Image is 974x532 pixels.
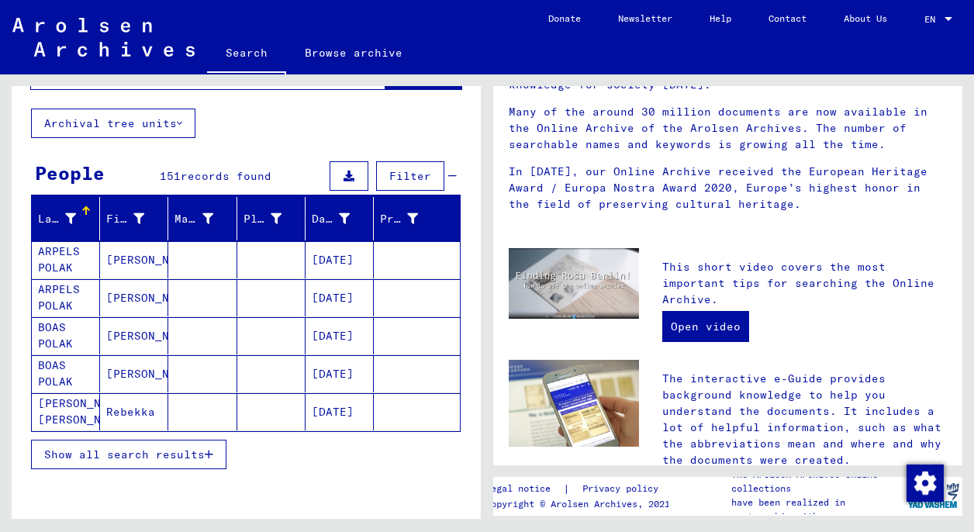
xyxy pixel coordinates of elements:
img: Change consent [907,465,944,502]
mat-cell: BOAS POLAK [32,355,100,392]
p: The interactive e-Guide provides background knowledge to help you understand the documents. It in... [662,371,947,468]
mat-header-cell: Prisoner # [374,197,460,240]
div: Place of Birth [243,211,281,227]
a: Open video [662,311,749,342]
mat-header-cell: Last Name [32,197,100,240]
span: Show all search results [44,447,205,461]
span: Filter [389,169,431,183]
mat-header-cell: Place of Birth [237,197,306,240]
p: Many of the around 30 million documents are now available in the Online Archive of the Arolsen Ar... [509,104,947,153]
a: Legal notice [485,481,563,497]
mat-cell: [PERSON_NAME] [100,241,168,278]
mat-header-cell: First Name [100,197,168,240]
img: Arolsen_neg.svg [12,18,195,57]
div: People [35,159,105,187]
p: This short video covers the most important tips for searching the Online Archive. [662,259,947,308]
mat-cell: ARPELS POLAK [32,241,100,278]
div: Date of Birth [312,206,373,231]
div: Prisoner # [380,211,418,227]
mat-cell: [DATE] [306,393,374,430]
span: EN [924,14,941,25]
button: Archival tree units [31,109,195,138]
div: Last Name [38,211,76,227]
mat-cell: [PERSON_NAME] [100,279,168,316]
div: Last Name [38,206,99,231]
p: The Arolsen Archives online collections [731,468,903,496]
mat-cell: [PERSON_NAME] [100,355,168,392]
span: 151 [160,169,181,183]
img: video.jpg [509,248,639,320]
div: Maiden Name [174,211,212,227]
mat-cell: [DATE] [306,317,374,354]
div: Place of Birth [243,206,305,231]
a: Browse archive [286,34,421,71]
mat-cell: [DATE] [306,279,374,316]
mat-cell: [PERSON_NAME] [100,317,168,354]
mat-cell: ARPELS POLAK [32,279,100,316]
mat-cell: [DATE] [306,355,374,392]
div: | [485,481,677,497]
mat-cell: [DATE] [306,241,374,278]
mat-header-cell: Maiden Name [168,197,237,240]
img: yv_logo.png [904,476,962,515]
a: Privacy policy [570,481,677,497]
a: Search [207,34,286,74]
div: Prisoner # [380,206,441,231]
div: Date of Birth [312,211,350,227]
div: First Name [106,206,168,231]
mat-header-cell: Date of Birth [306,197,374,240]
p: have been realized in partnership with [731,496,903,523]
img: eguide.jpg [509,360,639,447]
button: Show all search results [31,440,226,469]
button: Filter [376,161,444,191]
span: records found [181,169,271,183]
p: Copyright © Arolsen Archives, 2021 [485,497,677,511]
p: In [DATE], our Online Archive received the European Heritage Award / Europa Nostra Award 2020, Eu... [509,164,947,212]
mat-cell: Rebekka [100,393,168,430]
mat-cell: BOAS POLAK [32,317,100,354]
div: First Name [106,211,144,227]
div: Maiden Name [174,206,236,231]
mat-cell: [PERSON_NAME] [PERSON_NAME] [32,393,100,430]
